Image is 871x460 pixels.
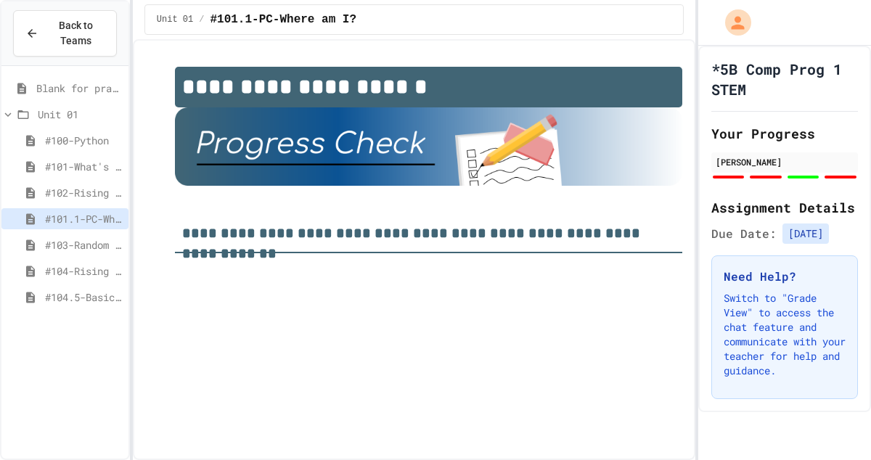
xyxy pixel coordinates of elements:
[38,107,123,122] span: Unit 01
[45,237,123,252] span: #103-Random Box
[36,81,123,96] span: Blank for practice
[45,263,123,279] span: #104-Rising Sun Plus
[711,59,858,99] h1: *5B Comp Prog 1 STEM
[711,225,777,242] span: Due Date:
[724,291,846,378] p: Switch to "Grade View" to access the chat feature and communicate with your teacher for help and ...
[45,289,123,305] span: #104.5-Basic Graphics Review
[199,14,204,25] span: /
[47,18,105,49] span: Back to Teams
[45,159,123,174] span: #101-What's This ??
[45,211,123,226] span: #101.1-PC-Where am I?
[711,197,858,218] h2: Assignment Details
[45,133,123,148] span: #100-Python
[210,11,356,28] span: #101.1-PC-Where am I?
[710,6,755,39] div: My Account
[157,14,193,25] span: Unit 01
[13,10,117,57] button: Back to Teams
[782,223,829,244] span: [DATE]
[45,185,123,200] span: #102-Rising Sun
[724,268,846,285] h3: Need Help?
[716,155,854,168] div: [PERSON_NAME]
[711,123,858,144] h2: Your Progress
